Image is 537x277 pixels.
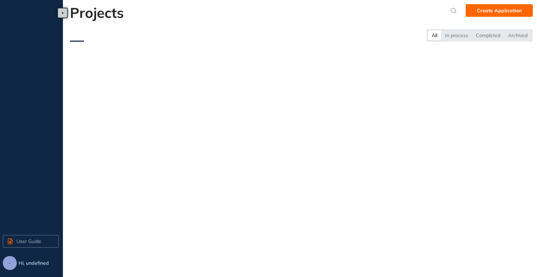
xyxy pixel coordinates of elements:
span: User Guide [16,237,41,245]
div: Archived [504,30,531,40]
div: Completed [472,30,504,40]
div: All [428,30,441,40]
div: In process [441,30,472,40]
span: - [9,261,11,265]
h2: Projects [70,4,124,21]
button: Create Application [466,4,533,17]
button: User Guide [3,235,59,248]
span: Hi, undefined [19,260,60,266]
button: - [3,256,17,270]
span: Create Application [477,7,522,14]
